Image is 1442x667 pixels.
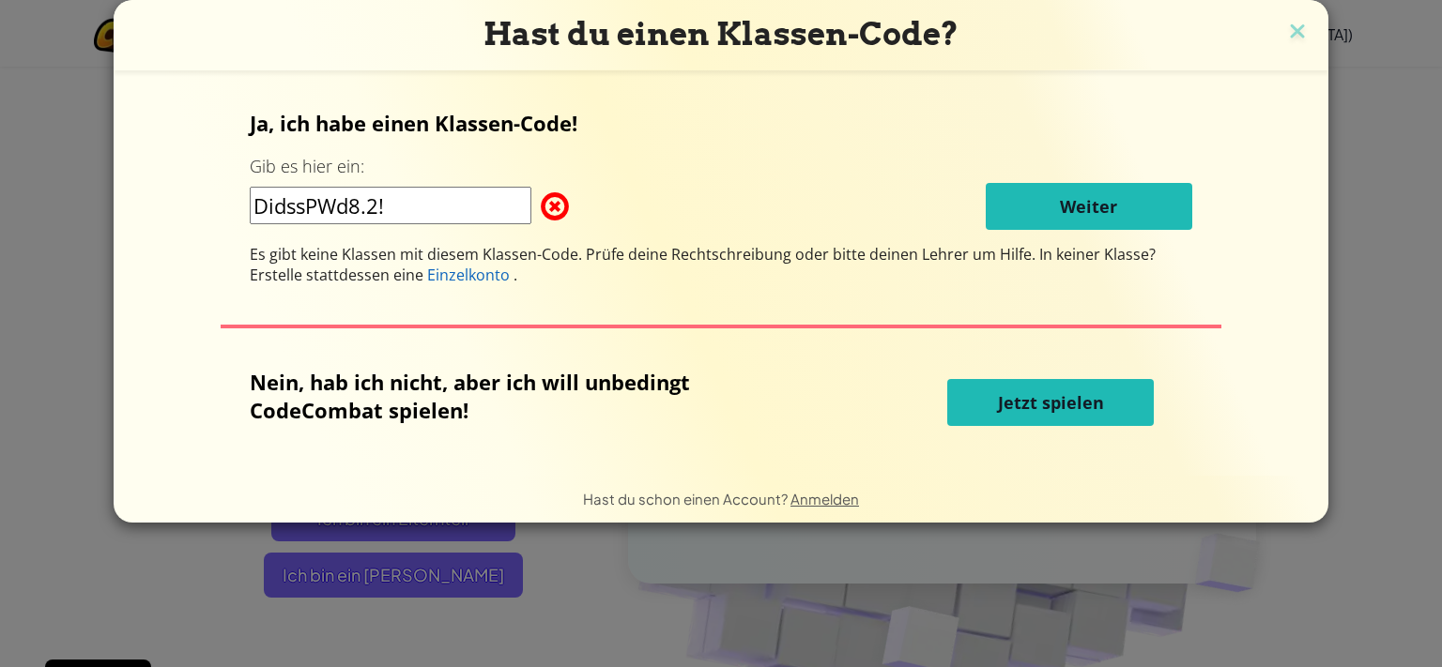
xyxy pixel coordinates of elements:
[250,155,364,178] label: Gib es hier ein:
[947,379,1154,426] button: Jetzt spielen
[583,490,790,508] span: Hast du schon einen Account?
[483,15,959,53] span: Hast du einen Klassen-Code?
[250,244,1156,285] span: In keiner Klasse? Erstelle stattdessen eine
[250,368,815,424] p: Nein, hab ich nicht, aber ich will unbedingt CodeCombat spielen!
[250,244,1039,265] span: Es gibt keine Klassen mit diesem Klassen-Code. Prüfe deine Rechtschreibung oder bitte deinen Lehr...
[510,265,517,285] span: .
[998,391,1104,414] span: Jetzt spielen
[250,109,1191,137] p: Ja, ich habe einen Klassen-Code!
[1060,195,1117,218] span: Weiter
[790,490,859,508] a: Anmelden
[427,265,510,285] span: Einzelkonto
[986,183,1192,230] button: Weiter
[1285,19,1310,47] img: close icon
